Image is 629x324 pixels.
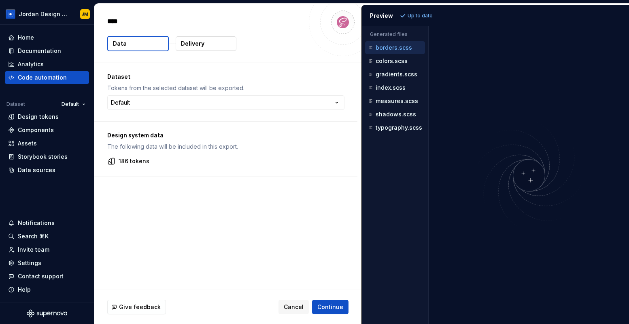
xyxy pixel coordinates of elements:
button: Help [5,283,89,296]
button: Cancel [278,300,309,314]
div: Storybook stories [18,153,68,161]
p: typography.scss [376,124,422,131]
div: Contact support [18,272,64,280]
a: Code automation [5,71,89,84]
p: gradients.scss [376,71,417,78]
p: Up to date [408,13,433,19]
div: Analytics [18,60,44,68]
a: Storybook stories [5,150,89,163]
p: shadows.scss [376,111,416,118]
div: Documentation [18,47,61,55]
div: Preview [370,12,393,20]
button: Search ⌘K [5,230,89,243]
button: measures.scss [365,97,425,105]
span: Continue [317,303,343,311]
span: Cancel [284,303,304,311]
p: colors.scss [376,58,408,64]
p: Delivery [181,40,204,48]
button: Default [58,99,89,110]
div: Components [18,126,54,134]
a: Design tokens [5,110,89,123]
p: index.scss [376,84,406,91]
p: Data [113,40,127,48]
a: Documentation [5,44,89,57]
a: Settings [5,257,89,269]
a: Invite team [5,243,89,256]
button: Notifications [5,217,89,229]
a: Data sources [5,164,89,177]
button: Contact support [5,270,89,283]
p: borders.scss [376,44,412,51]
p: The following data will be included in this export. [107,143,344,151]
button: Give feedback [107,300,166,314]
p: measures.scss [376,98,418,104]
div: Dataset [6,101,25,107]
p: Dataset [107,73,344,81]
div: Data sources [18,166,55,174]
button: Data [107,36,169,51]
div: Design tokens [18,113,59,121]
button: index.scss [365,83,425,92]
button: typography.scss [365,123,425,132]
div: Code automation [18,74,67,82]
svg: Supernova Logo [27,309,67,318]
a: Components [5,124,89,137]
a: Analytics [5,58,89,71]
a: Home [5,31,89,44]
p: Tokens from the selected dataset will be exported. [107,84,344,92]
button: Delivery [176,36,236,51]
button: shadows.scss [365,110,425,119]
div: Assets [18,139,37,147]
div: Search ⌘K [18,232,49,240]
p: 186 tokens [119,157,149,165]
p: Generated files [370,31,420,38]
button: borders.scss [365,43,425,52]
span: Give feedback [119,303,161,311]
img: 049812b6-2877-400d-9dc9-987621144c16.png [6,9,15,19]
div: Notifications [18,219,55,227]
button: Jordan Design SystemJM [2,5,92,23]
div: Invite team [18,246,49,254]
button: colors.scss [365,57,425,65]
div: Home [18,34,34,42]
div: Jordan Design System [19,10,70,18]
p: Design system data [107,131,344,139]
button: Continue [312,300,348,314]
div: JM [82,11,88,17]
span: Default [62,101,79,107]
div: Settings [18,259,41,267]
div: Help [18,286,31,294]
a: Assets [5,137,89,150]
button: gradients.scss [365,70,425,79]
